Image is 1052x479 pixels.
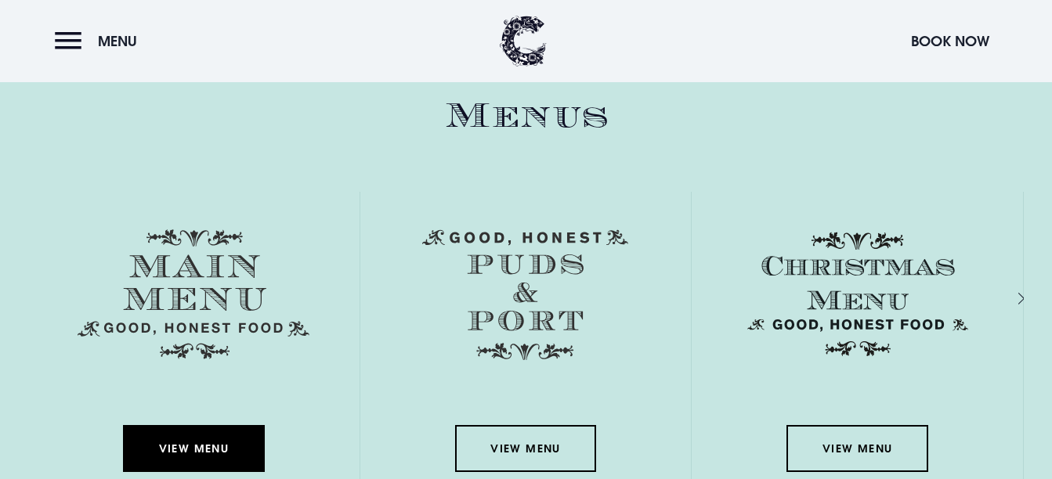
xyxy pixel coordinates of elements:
div: Next slide [997,287,1012,310]
a: View Menu [123,425,264,472]
img: Christmas Menu SVG [742,229,974,359]
img: Menu main menu [78,229,309,359]
h2: Menus [28,95,1024,137]
span: Menu [98,32,137,50]
img: Menu puds and port [422,229,628,361]
img: Clandeboye Lodge [500,16,547,67]
button: Book Now [903,24,997,58]
button: Menu [55,24,145,58]
a: View Menu [786,425,927,472]
a: View Menu [455,425,596,472]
